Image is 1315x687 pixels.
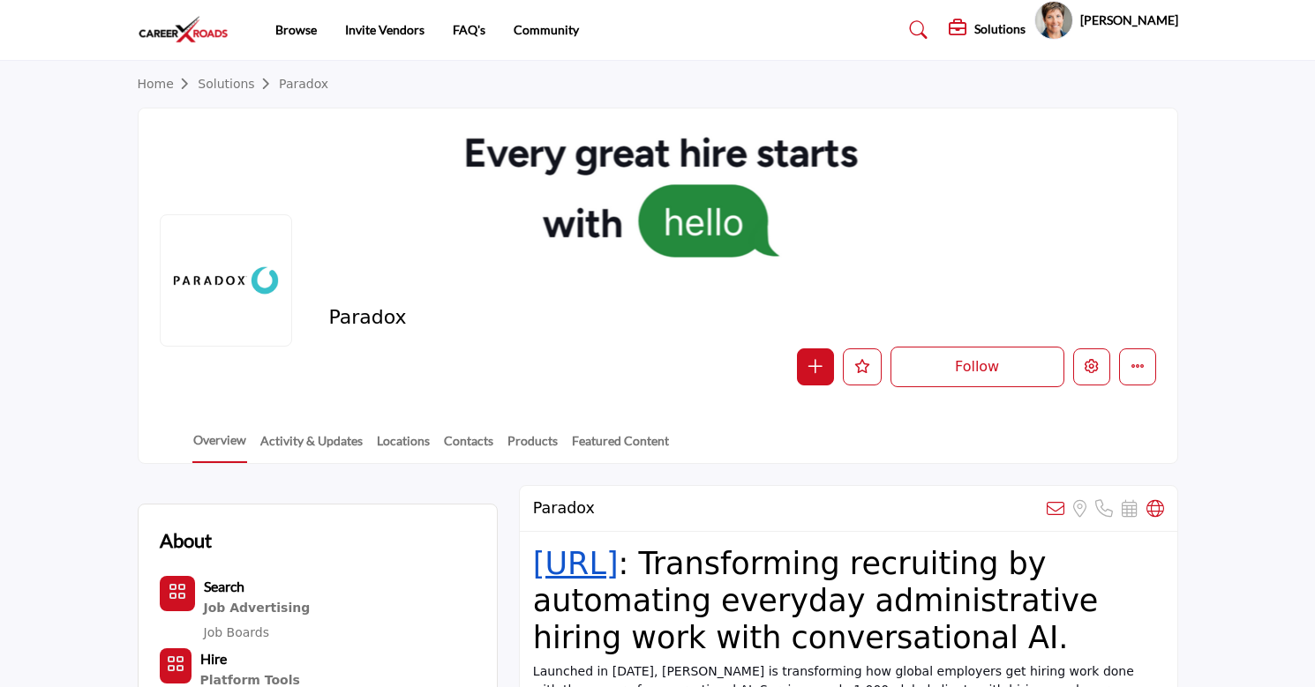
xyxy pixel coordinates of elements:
h5: Solutions [974,21,1026,37]
b: Hire [200,650,227,667]
button: Show hide supplier dropdown [1034,1,1073,40]
a: Search [892,16,939,44]
a: Overview [192,430,247,463]
a: Activity & Updates [259,431,364,462]
a: Products [507,431,559,462]
a: [URL] [533,546,619,581]
button: Category Icon [160,648,192,683]
div: Solutions [949,19,1026,41]
a: Hire [200,653,227,667]
span: : Transforming recruiting by automating everyday administrative hiring work with conversational AI. [533,546,1099,655]
a: Browse [275,22,317,37]
a: Featured Content [571,431,670,462]
a: Solutions [198,77,279,91]
h2: Paradox [328,306,814,329]
button: Category Icon [160,576,195,611]
a: Home [138,77,199,91]
b: Search [204,578,244,594]
a: Search [204,580,244,594]
button: Follow [890,347,1064,387]
div: Platforms and strategies for advertising job openings to attract a wide range of qualified candid... [204,597,311,620]
img: site Logo [138,15,238,44]
button: Like [843,348,882,385]
h2: About [160,526,212,555]
a: FAQ's [453,22,485,37]
a: Locations [376,431,431,462]
h2: Paradox [533,499,595,518]
a: Contacts [443,431,494,462]
a: Paradox [279,77,328,91]
a: Community [514,22,579,37]
button: Edit company [1073,348,1110,385]
button: More details [1119,348,1156,385]
h5: [PERSON_NAME] [1080,11,1178,29]
a: Job Advertising [204,597,311,620]
a: Job Boards [204,625,269,639]
a: Invite Vendors [345,22,425,37]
